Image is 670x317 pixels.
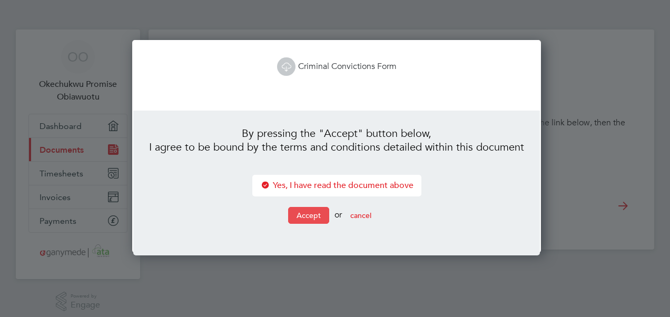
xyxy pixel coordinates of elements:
[288,207,329,224] button: Accept
[149,126,524,164] li: By pressing the "Accept" button below, I agree to be bound by the terms and conditions detailed w...
[252,175,421,196] li: Yes, I have read the document above
[342,207,380,224] button: cancel
[149,207,524,234] li: or
[277,61,397,72] a: Criminal Convictions Form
